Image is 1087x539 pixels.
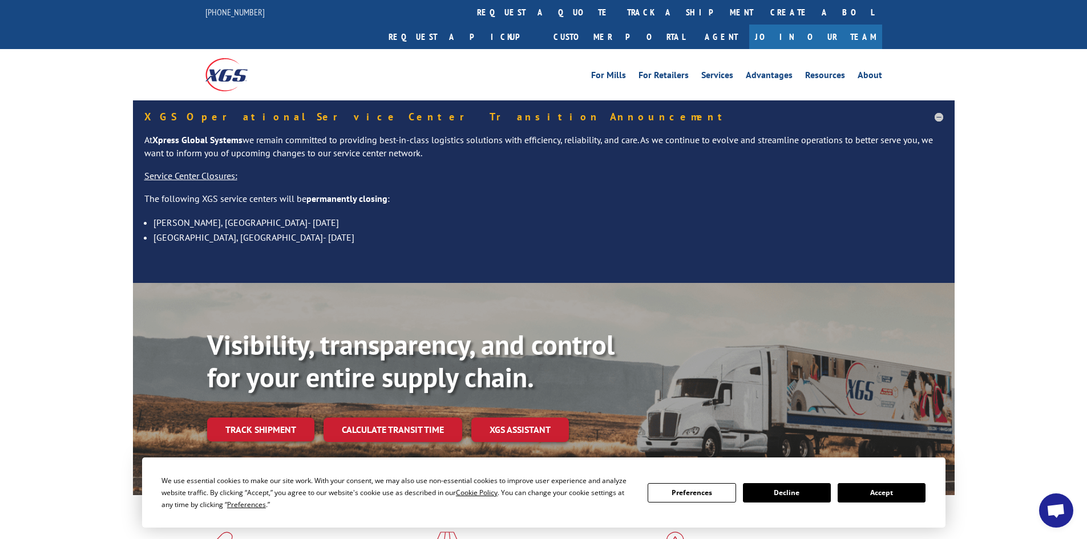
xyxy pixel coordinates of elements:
a: Calculate transit time [324,418,462,442]
h5: XGS Operational Service Center Transition Announcement [144,112,943,122]
a: Resources [805,71,845,83]
u: Service Center Closures: [144,170,237,181]
span: Preferences [227,500,266,509]
a: For Mills [591,71,626,83]
a: [PHONE_NUMBER] [205,6,265,18]
a: For Retailers [639,71,689,83]
a: Agent [693,25,749,49]
b: Visibility, transparency, and control for your entire supply chain. [207,327,615,395]
button: Decline [743,483,831,502]
a: Customer Portal [545,25,693,49]
a: About [858,71,882,83]
a: Track shipment [207,418,314,441]
p: The following XGS service centers will be : [144,192,943,215]
div: We use essential cookies to make our site work. With your consent, we may also use non-essential ... [161,475,634,510]
a: Join Our Team [749,25,882,49]
a: Advantages [746,71,793,83]
li: [PERSON_NAME], [GEOGRAPHIC_DATA]- [DATE] [153,215,943,230]
button: Preferences [648,483,736,502]
strong: permanently closing [306,193,387,204]
button: Accept [838,483,926,502]
a: XGS ASSISTANT [471,418,569,442]
a: Request a pickup [380,25,545,49]
strong: Xpress Global Systems [152,134,243,145]
span: Cookie Policy [456,488,498,497]
div: Cookie Consent Prompt [142,457,945,528]
a: Open chat [1039,493,1073,528]
p: At we remain committed to providing best-in-class logistics solutions with efficiency, reliabilit... [144,133,943,170]
li: [GEOGRAPHIC_DATA], [GEOGRAPHIC_DATA]- [DATE] [153,230,943,245]
a: Services [701,71,733,83]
